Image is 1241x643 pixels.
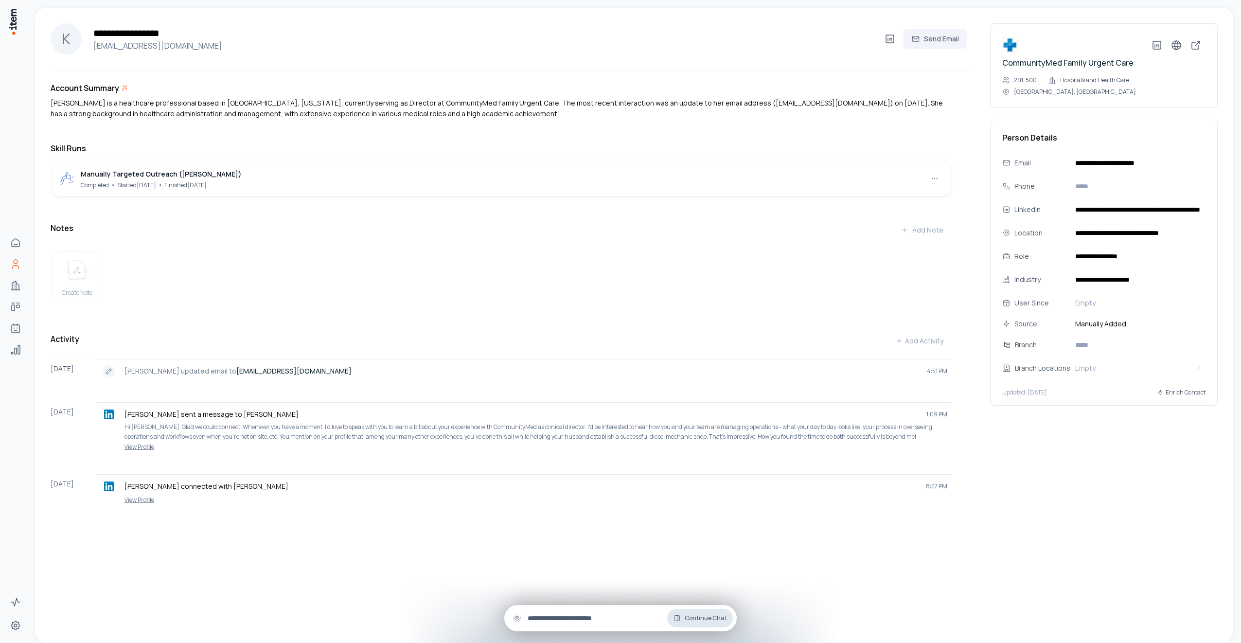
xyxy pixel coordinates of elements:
[1014,158,1067,168] div: Email
[1014,298,1067,308] div: User Since
[1014,228,1067,238] div: Location
[104,482,114,491] img: linkedin logo
[6,340,25,359] a: Analytics
[101,496,947,504] a: View Profile
[51,82,119,94] h3: Account Summary
[1014,319,1067,329] div: Source
[1075,298,1096,308] span: Empty
[59,171,75,186] img: outbound
[1014,88,1136,96] p: [GEOGRAPHIC_DATA], [GEOGRAPHIC_DATA]
[926,482,947,490] span: 8:27 PM
[6,592,25,612] a: Activity
[6,297,25,317] a: Deals
[6,276,25,295] a: Companies
[1002,389,1047,396] p: Updated: [DATE]
[1015,339,1077,350] div: Branch
[89,40,880,52] h4: [EMAIL_ADDRESS][DOMAIN_NAME]
[887,331,951,351] button: Add Activity
[893,220,951,240] button: Add Note
[6,233,25,252] a: Home
[6,616,25,635] a: Settings
[1060,76,1129,84] p: Hospitals and Health Care
[904,29,967,49] button: Send Email
[158,180,162,189] span: •
[65,260,89,281] img: create note
[1071,319,1206,329] span: Manually Added
[51,23,82,54] div: K
[1014,274,1067,285] div: Industry
[1014,76,1037,84] p: 201-500
[124,410,919,419] p: [PERSON_NAME] sent a message to [PERSON_NAME]
[104,410,114,419] img: linkedin logo
[1002,132,1206,143] h3: Person Details
[236,366,352,375] strong: [EMAIL_ADDRESS][DOMAIN_NAME]
[51,98,951,119] div: [PERSON_NAME] is a healthcare professional based in [GEOGRAPHIC_DATA], [US_STATE], currently serv...
[124,482,918,491] p: [PERSON_NAME] connected with [PERSON_NAME]
[667,609,733,627] button: Continue Chat
[1002,57,1134,68] a: CommunityMed Family Urgent Care
[1014,251,1067,262] div: Role
[53,251,101,300] button: create noteCreate Note
[927,367,947,375] span: 4:51 PM
[901,225,943,235] div: Add Note
[62,289,92,297] span: Create Note
[926,411,947,418] span: 1:09 PM
[1071,295,1206,311] button: Empty
[101,443,947,451] a: View Profile
[51,333,79,345] h3: Activity
[81,181,109,189] span: Completed
[1015,363,1077,374] div: Branch Locations
[124,366,919,376] p: [PERSON_NAME] updated email to
[51,222,73,234] h3: Notes
[164,181,207,189] span: Finished [DATE]
[1014,181,1067,192] div: Phone
[51,359,97,383] div: [DATE]
[8,8,18,36] img: Item Brain Logo
[117,181,156,189] span: Started [DATE]
[51,474,97,508] div: [DATE]
[1002,37,1018,53] img: CommunityMed Family Urgent Care
[685,614,727,622] span: Continue Chat
[504,605,737,631] div: Continue Chat
[124,422,947,441] p: Hi [PERSON_NAME]. Glad we could connect! Whenever you have a moment, I'd love to speak with you t...
[111,180,115,189] span: •
[51,402,97,455] div: [DATE]
[51,143,951,154] h3: Skill Runs
[6,254,25,274] a: People
[6,319,25,338] a: Agents
[1014,204,1067,215] div: LinkedIn
[81,169,242,179] div: Manually Targeted Outreach ([PERSON_NAME])
[1157,384,1206,401] button: Enrich Contact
